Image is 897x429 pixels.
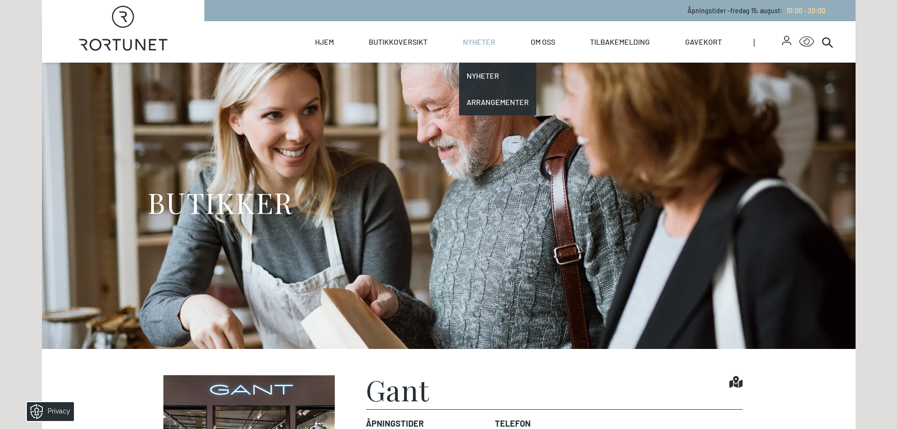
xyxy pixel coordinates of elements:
a: Gavekort [685,21,722,63]
a: Nyheter [459,63,536,89]
a: Om oss [531,21,555,63]
div: © Mappedin [783,208,806,213]
a: Nyheter [463,21,495,63]
h1: Gant [366,375,430,404]
a: Butikkoversikt [369,21,428,63]
span: | [753,21,783,63]
a: Tilbakemelding [590,21,650,63]
button: Open Accessibility Menu [799,34,814,49]
span: 10:00 - 20:00 [786,7,825,15]
details: Attribution [780,207,814,214]
iframe: Manage Preferences [9,399,86,424]
a: 10:00 - 20:00 [783,7,825,15]
h1: BUTIKKER [147,185,293,220]
a: Hjem [315,21,334,63]
a: Arrangementer [459,89,536,115]
p: Åpningstider - fredag 15. august : [687,6,825,16]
